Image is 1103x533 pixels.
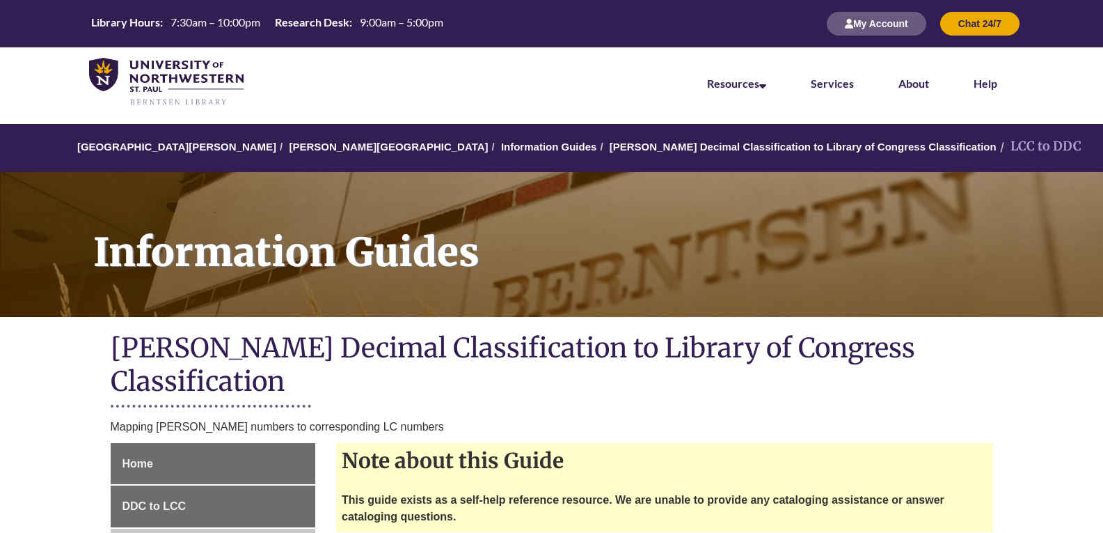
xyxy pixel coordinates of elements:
span: Mapping [PERSON_NAME] numbers to corresponding LC numbers [111,421,444,433]
table: Hours Today [86,15,449,32]
strong: This guide exists as a self-help reference resource. We are unable to provide any cataloging assi... [342,494,944,523]
a: Information Guides [501,141,597,153]
span: 9:00am – 5:00pm [360,15,443,29]
button: My Account [827,12,926,36]
a: Resources [707,77,766,90]
li: LCC to DDC [997,137,1081,157]
span: Home [122,458,153,470]
a: [PERSON_NAME] Decimal Classification to Library of Congress Classification [610,141,997,153]
a: Help [974,77,997,90]
h1: Information Guides [78,172,1103,299]
a: Hours Today [86,15,449,33]
img: UNWSP Library Logo [89,58,244,107]
button: Chat 24/7 [940,12,1019,36]
a: About [898,77,929,90]
span: 7:30am – 10:00pm [170,15,260,29]
th: Research Desk: [269,15,354,30]
a: Chat 24/7 [940,17,1019,29]
a: [GEOGRAPHIC_DATA][PERSON_NAME] [77,141,276,153]
th: Library Hours: [86,15,165,30]
h1: [PERSON_NAME] Decimal Classification to Library of Congress Classification [111,331,993,401]
a: My Account [827,17,926,29]
a: [PERSON_NAME][GEOGRAPHIC_DATA] [289,141,488,153]
h2: Note about this Guide [336,443,993,478]
a: DDC to LCC [111,486,316,527]
span: DDC to LCC [122,500,187,512]
a: Services [811,77,854,90]
a: Home [111,443,316,485]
